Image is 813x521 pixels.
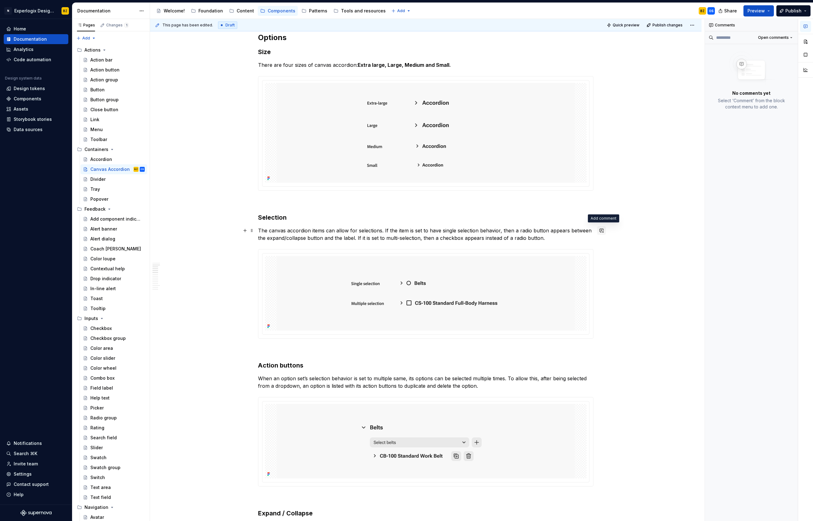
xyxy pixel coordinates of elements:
div: Page tree [154,5,388,17]
a: Tooltip [80,304,147,313]
div: Swatch group [90,464,120,471]
div: In-line alert [90,286,116,292]
button: Add [389,7,413,15]
a: Action button [80,65,147,75]
a: Color loupe [80,254,147,264]
span: Add [397,8,405,13]
div: Drop indicator [90,276,121,282]
div: Data sources [14,126,43,133]
div: Notifications [14,440,42,446]
button: Share [715,5,741,16]
div: Alert banner [90,226,117,232]
div: Checkbox group [90,335,126,341]
a: Checkbox group [80,333,147,343]
a: Swatch group [80,463,147,473]
div: Analytics [14,46,34,53]
div: Containers [84,146,108,153]
span: Publish [785,8,802,14]
a: Swatch [80,453,147,463]
span: Publish changes [652,23,683,28]
div: Pages [77,23,95,28]
a: Color area [80,343,147,353]
div: Add component indicator [90,216,142,222]
a: Accordion [80,154,147,164]
div: Swatch [90,455,107,461]
div: Welcome! [164,8,185,14]
svg: Supernova Logo [20,510,52,516]
div: Design tokens [14,85,45,92]
div: Radio group [90,415,117,421]
a: Tray [80,184,147,194]
a: Search field [80,433,147,443]
div: Checkbox [90,325,112,331]
div: Text area [90,484,111,491]
div: OS [141,166,144,172]
a: Alert dialog [80,234,147,244]
div: Documentation [77,8,136,14]
div: Actions [75,45,147,55]
div: Menu [90,126,103,133]
div: Action group [90,77,118,83]
a: Text area [80,482,147,492]
div: BZ [700,8,705,13]
div: Tooltip [90,305,106,312]
div: Toast [90,295,103,302]
a: Toolbar [80,135,147,144]
a: Documentation [4,34,68,44]
a: Checkbox [80,323,147,333]
div: Navigation [75,502,147,512]
div: Action button [90,67,120,73]
span: 1 [124,23,129,28]
a: Data sources [4,125,68,135]
div: Alert dialog [90,236,115,242]
div: Color loupe [90,256,116,262]
a: Content [227,6,257,16]
a: Combo box [80,373,147,383]
a: Text field [80,492,147,502]
a: Color slider [80,353,147,363]
div: Picker [90,405,104,411]
div: Text field [90,494,111,500]
div: Toolbar [90,136,107,143]
h2: Options [258,33,593,43]
div: Code automation [14,57,51,63]
a: Invite team [4,459,68,469]
div: Actions [84,47,101,53]
a: Switch [80,473,147,482]
div: Tray [90,186,100,192]
span: Share [724,8,737,14]
div: Accordion [90,156,112,162]
a: Drop indicator [80,274,147,284]
a: Help text [80,393,147,403]
span: Draft [225,23,235,28]
a: In-line alert [80,284,147,294]
div: Color wheel [90,365,116,371]
button: NExperlogix Design SystemBZ [1,4,71,17]
div: Contact support [14,481,49,487]
p: There are four sizes of canvas accordion: [258,61,593,69]
button: Publish changes [645,21,685,30]
div: Assets [14,106,28,112]
h3: Expand / Collapse [258,509,593,518]
button: Quick preview [605,21,642,30]
a: Radio group [80,413,147,423]
div: Search ⌘K [14,450,37,457]
div: Contextual help [90,266,125,272]
a: Action bar [80,55,147,65]
button: Contact support [4,479,68,489]
div: Add comment [588,214,619,222]
a: Design tokens [4,84,68,94]
button: Add [75,34,98,43]
a: Canvas AccordionBZOS [80,164,147,174]
a: Storybook stories [4,114,68,124]
div: Link [90,117,99,123]
a: Components [258,6,298,16]
div: Feedback [84,206,106,212]
a: Coach [PERSON_NAME] [80,244,147,254]
div: Canvas Accordion [90,166,130,172]
span: Add [82,36,90,41]
div: Invite team [14,461,38,467]
a: Code automation [4,55,68,65]
div: Divider [90,176,106,182]
a: Contextual help [80,264,147,274]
